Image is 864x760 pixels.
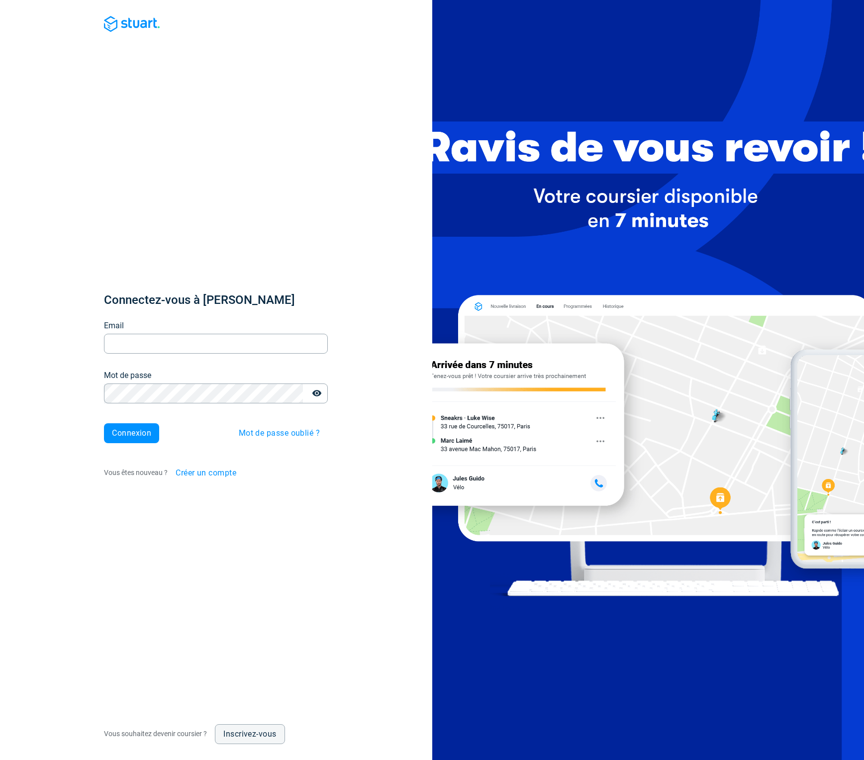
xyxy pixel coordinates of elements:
label: Mot de passe [104,370,151,381]
button: Créer un compte [168,463,244,483]
span: Connexion [112,429,151,437]
label: Email [104,320,124,332]
h1: Connectez-vous à [PERSON_NAME] [104,292,328,308]
span: Vous souhaitez devenir coursier ? [104,730,207,738]
button: Mot de passe oublié ? [231,423,328,443]
span: Créer un compte [176,469,236,477]
a: Inscrivez-vous [215,724,285,744]
span: Vous êtes nouveau ? [104,469,168,476]
span: Mot de passe oublié ? [239,429,320,437]
img: Blue logo [104,16,160,32]
button: Connexion [104,423,159,443]
span: Inscrivez-vous [223,730,276,738]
